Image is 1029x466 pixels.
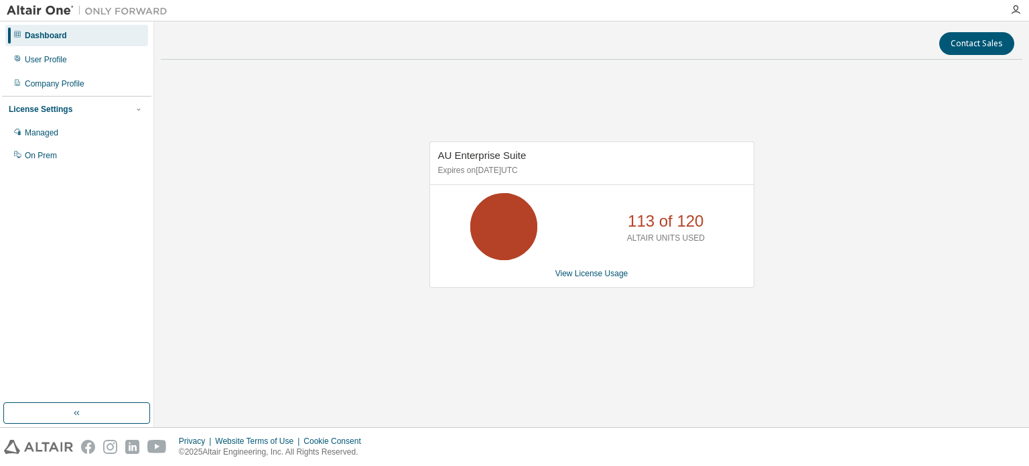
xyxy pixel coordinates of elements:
img: Altair One [7,4,174,17]
a: View License Usage [555,269,628,278]
div: Company Profile [25,78,84,89]
img: instagram.svg [103,440,117,454]
p: Expires on [DATE] UTC [438,165,742,176]
div: Website Terms of Use [215,436,303,447]
img: linkedin.svg [125,440,139,454]
img: altair_logo.svg [4,440,73,454]
div: Cookie Consent [303,436,368,447]
img: facebook.svg [81,440,95,454]
div: Managed [25,127,58,138]
div: License Settings [9,104,72,115]
p: © 2025 Altair Engineering, Inc. All Rights Reserved. [179,447,369,458]
div: On Prem [25,150,57,161]
div: User Profile [25,54,67,65]
img: youtube.svg [147,440,167,454]
p: 113 of 120 [628,210,703,233]
p: ALTAIR UNITS USED [627,233,705,244]
div: Privacy [179,436,215,447]
span: AU Enterprise Suite [438,150,527,161]
div: Dashboard [25,30,67,41]
button: Contact Sales [939,32,1014,55]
